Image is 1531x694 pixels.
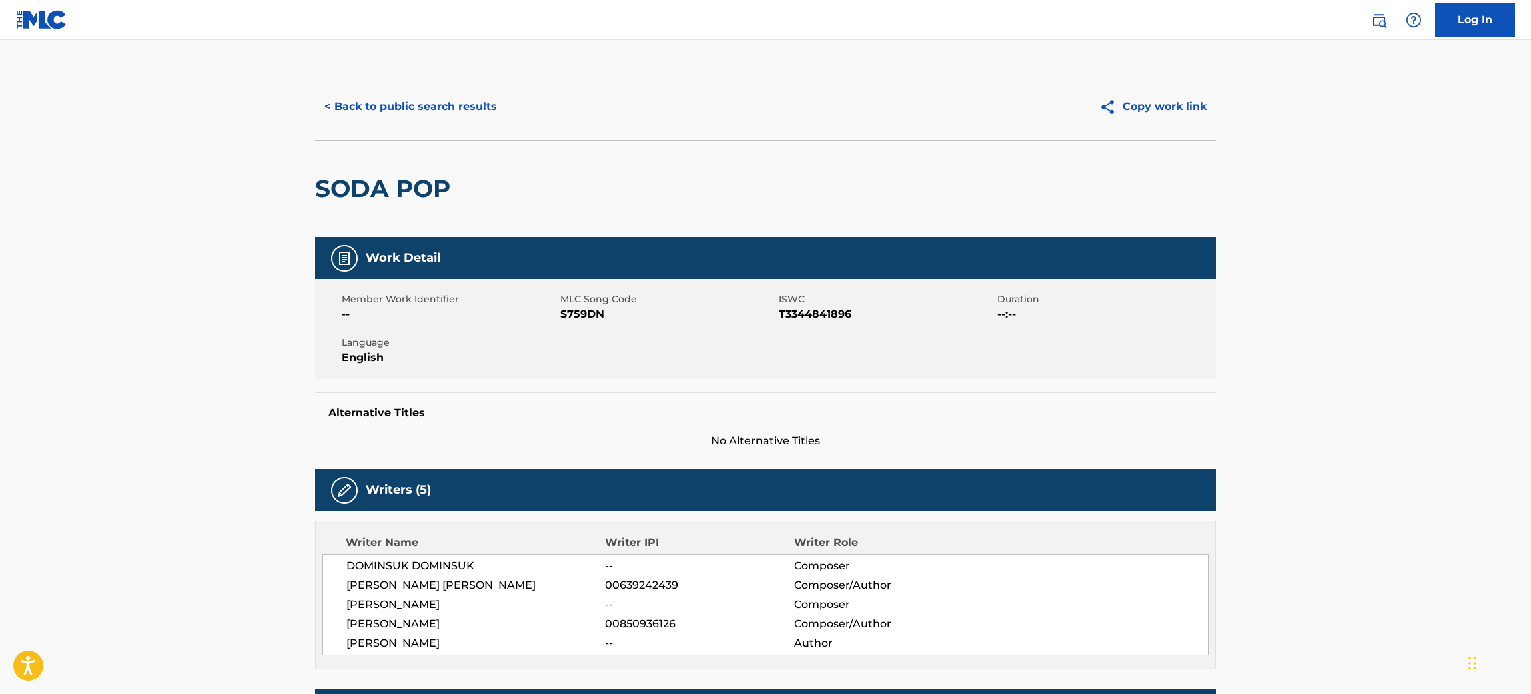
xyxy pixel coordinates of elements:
iframe: Chat Widget [1464,630,1531,694]
span: [PERSON_NAME] [346,616,605,632]
span: -- [605,635,794,651]
span: Composer/Author [794,616,967,632]
span: 00639242439 [605,577,794,593]
span: Duration [997,292,1213,306]
span: S759DN [560,306,775,322]
h2: SODA POP [315,174,457,204]
span: [PERSON_NAME] [346,597,605,613]
span: Author [794,635,967,651]
a: Public Search [1366,7,1392,33]
img: search [1371,12,1387,28]
span: Composer [794,597,967,613]
span: Language [342,336,557,350]
span: [PERSON_NAME] [PERSON_NAME] [346,577,605,593]
span: Member Work Identifier [342,292,557,306]
h5: Writers (5) [366,482,431,498]
span: -- [605,558,794,574]
span: -- [342,306,557,322]
div: Writer Role [794,535,967,551]
h5: Alternative Titles [328,406,1203,420]
span: [PERSON_NAME] [346,635,605,651]
span: No Alternative Titles [315,433,1216,449]
span: Composer/Author [794,577,967,593]
button: Copy work link [1090,90,1216,123]
button: < Back to public search results [315,90,506,123]
a: Log In [1435,3,1515,37]
img: Writers [336,482,352,498]
div: Drag [1468,643,1476,683]
div: Writer Name [346,535,605,551]
span: ISWC [779,292,994,306]
span: DOMINSUK DOMINSUK [346,558,605,574]
span: T3344841896 [779,306,994,322]
img: help [1406,12,1422,28]
span: English [342,350,557,366]
span: 00850936126 [605,616,794,632]
span: MLC Song Code [560,292,775,306]
img: MLC Logo [16,10,67,29]
span: --:-- [997,306,1213,322]
div: Help [1400,7,1427,33]
img: Work Detail [336,250,352,266]
img: Copy work link [1099,99,1123,115]
div: Writer IPI [605,535,795,551]
h5: Work Detail [366,250,440,266]
span: Composer [794,558,967,574]
span: -- [605,597,794,613]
